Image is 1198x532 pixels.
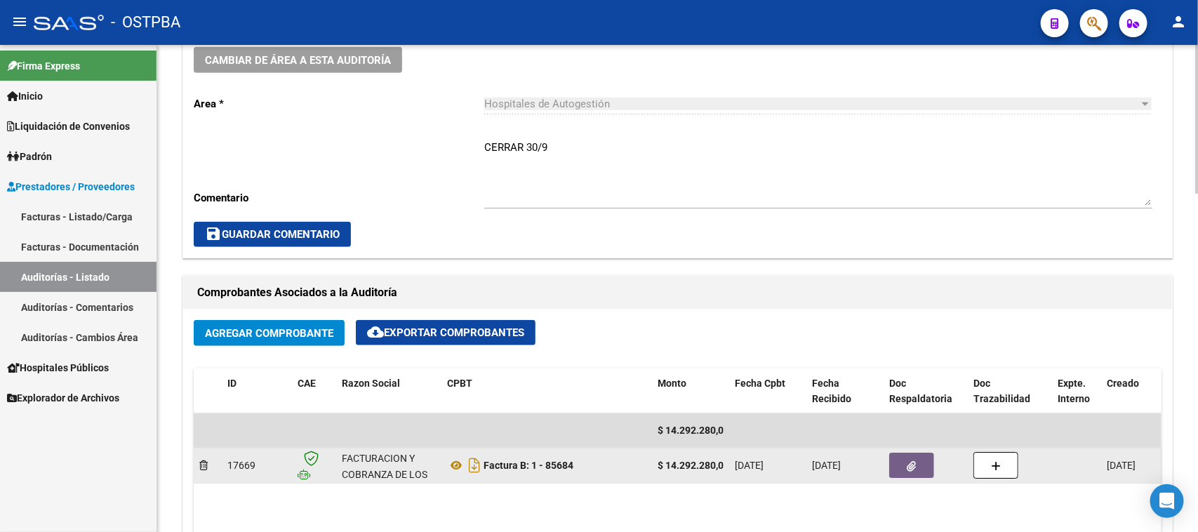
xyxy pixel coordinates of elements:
span: Hospitales de Autogestión [484,98,610,110]
span: Firma Express [7,58,80,74]
span: Doc Trazabilidad [973,378,1030,405]
span: $ 14.292.280,00 [658,425,729,436]
button: Cambiar de área a esta auditoría [194,47,402,73]
span: Razon Social [342,378,400,389]
span: 17669 [227,460,255,471]
datatable-header-cell: Doc Trazabilidad [968,368,1052,415]
span: Expte. Interno [1058,378,1090,405]
span: Creado [1107,378,1139,389]
mat-icon: save [205,225,222,242]
span: CPBT [447,378,472,389]
span: Hospitales Públicos [7,360,109,375]
strong: $ 14.292.280,00 [658,460,729,471]
datatable-header-cell: CPBT [441,368,652,415]
span: [DATE] [1107,460,1136,471]
datatable-header-cell: Fecha Recibido [806,368,884,415]
span: Monto [658,378,686,389]
span: Inicio [7,88,43,104]
span: Explorador de Archivos [7,390,119,406]
span: [DATE] [812,460,841,471]
button: Exportar Comprobantes [356,320,535,345]
datatable-header-cell: Razon Social [336,368,441,415]
span: Liquidación de Convenios [7,119,130,134]
span: Fecha Cpbt [735,378,785,389]
datatable-header-cell: Doc Respaldatoria [884,368,968,415]
button: Agregar Comprobante [194,320,345,346]
span: Padrón [7,149,52,164]
strong: Factura B: 1 - 85684 [484,460,573,471]
mat-icon: cloud_download [367,324,384,340]
p: Comentario [194,190,484,206]
span: Exportar Comprobantes [367,326,524,339]
span: Prestadores / Proveedores [7,179,135,194]
span: - OSTPBA [111,7,180,38]
span: Guardar Comentario [205,228,340,241]
span: Fecha Recibido [812,378,851,405]
span: Doc Respaldatoria [889,378,952,405]
i: Descargar documento [465,454,484,477]
button: Guardar Comentario [194,222,351,247]
datatable-header-cell: CAE [292,368,336,415]
span: CAE [298,378,316,389]
mat-icon: menu [11,13,28,30]
datatable-header-cell: Expte. Interno [1052,368,1101,415]
h1: Comprobantes Asociados a la Auditoría [197,281,1158,304]
mat-icon: person [1170,13,1187,30]
span: Agregar Comprobante [205,327,333,340]
datatable-header-cell: Fecha Cpbt [729,368,806,415]
span: ID [227,378,237,389]
span: [DATE] [735,460,764,471]
datatable-header-cell: ID [222,368,292,415]
div: Open Intercom Messenger [1150,484,1184,518]
div: FACTURACION Y COBRANZA DE LOS EFECTORES PUBLICOS S.E. [342,451,436,514]
p: Area * [194,96,484,112]
span: Cambiar de área a esta auditoría [205,54,391,67]
datatable-header-cell: Monto [652,368,729,415]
